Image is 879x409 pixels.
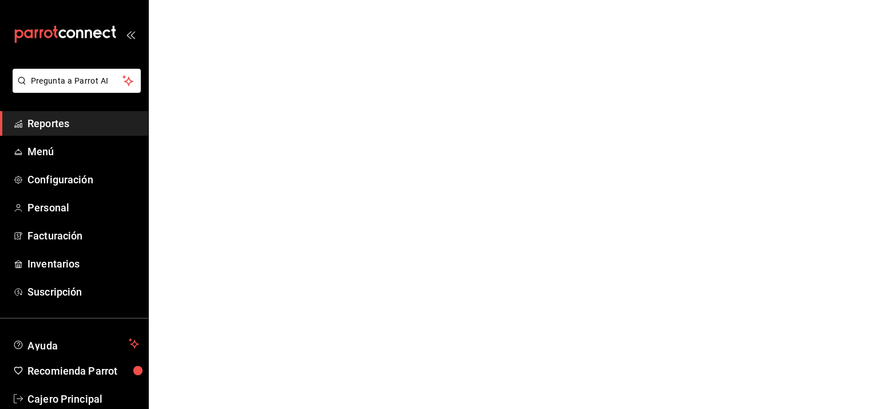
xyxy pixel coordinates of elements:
[27,363,139,379] span: Recomienda Parrot
[27,391,139,407] span: Cajero Principal
[8,83,141,95] a: Pregunta a Parrot AI
[27,200,139,215] span: Personal
[13,69,141,93] button: Pregunta a Parrot AI
[126,30,135,39] button: open_drawer_menu
[27,256,139,272] span: Inventarios
[27,228,139,243] span: Facturación
[27,172,139,187] span: Configuración
[27,116,139,131] span: Reportes
[31,75,123,87] span: Pregunta a Parrot AI
[27,144,139,159] span: Menú
[27,284,139,300] span: Suscripción
[27,337,124,351] span: Ayuda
